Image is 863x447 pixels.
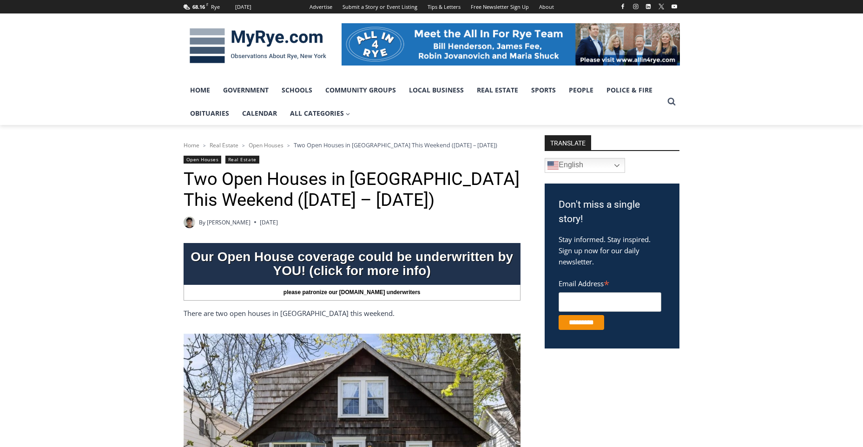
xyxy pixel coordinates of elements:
[283,102,357,125] a: All Categories
[290,108,350,118] span: All Categories
[249,141,283,149] a: Open Houses
[184,140,520,150] nav: Breadcrumbs
[184,285,520,301] div: please patronize our [DOMAIN_NAME] underwriters
[643,1,654,12] a: Linkedin
[211,3,220,11] div: Rye
[184,169,520,211] h1: Two Open Houses in [GEOGRAPHIC_DATA] This Weekend ([DATE] – [DATE])
[275,79,319,102] a: Schools
[287,142,290,149] span: >
[656,1,667,12] a: X
[294,141,497,149] span: Two Open Houses in [GEOGRAPHIC_DATA] This Weekend ([DATE] – [DATE])
[617,1,628,12] a: Facebook
[206,2,208,7] span: F
[184,243,520,301] a: Our Open House coverage could be underwritten by YOU! (click for more info) please patronize our ...
[559,197,665,227] h3: Don't miss a single story!
[203,142,206,149] span: >
[559,234,665,267] p: Stay informed. Stay inspired. Sign up now for our daily newsletter.
[545,158,625,173] a: English
[207,218,250,226] a: [PERSON_NAME]
[192,3,205,10] span: 68.16
[184,245,520,283] div: Our Open House coverage could be underwritten by YOU! (click for more info)
[225,156,259,164] a: Real Estate
[184,156,222,164] a: Open Houses
[184,22,332,70] img: MyRye.com
[663,93,680,110] button: View Search Form
[562,79,600,102] a: People
[184,102,236,125] a: Obituaries
[236,102,283,125] a: Calendar
[184,79,663,125] nav: Primary Navigation
[319,79,402,102] a: Community Groups
[199,218,205,227] span: By
[600,79,659,102] a: Police & Fire
[235,3,251,11] div: [DATE]
[217,79,275,102] a: Government
[402,79,470,102] a: Local Business
[260,218,278,227] time: [DATE]
[210,141,238,149] a: Real Estate
[342,23,680,65] img: All in for Rye
[525,79,562,102] a: Sports
[184,79,217,102] a: Home
[184,217,195,228] a: Author image
[547,160,559,171] img: en
[545,135,591,150] strong: TRANSLATE
[184,141,199,149] a: Home
[559,274,661,291] label: Email Address
[470,79,525,102] a: Real Estate
[184,217,195,228] img: Patel, Devan - bio cropped 200x200
[669,1,680,12] a: YouTube
[242,142,245,149] span: >
[184,308,520,319] p: There are two open houses in [GEOGRAPHIC_DATA] this weekend.
[630,1,641,12] a: Instagram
